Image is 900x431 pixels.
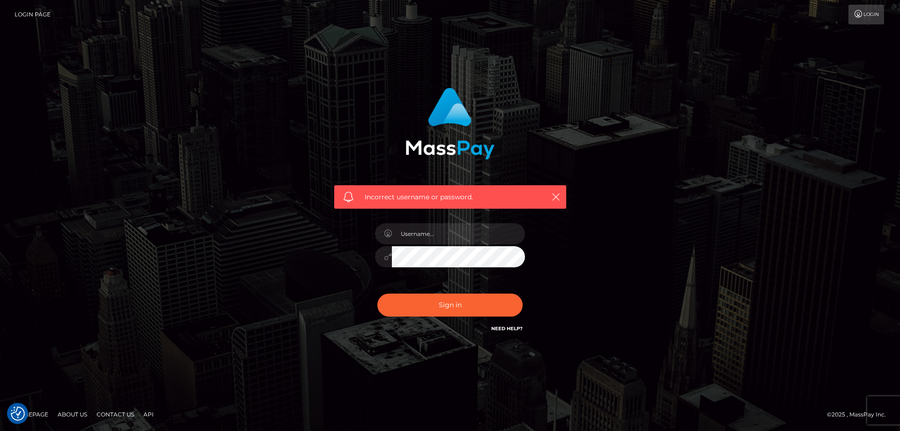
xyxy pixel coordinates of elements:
[377,294,523,317] button: Sign in
[93,407,138,422] a: Contact Us
[140,407,157,422] a: API
[405,88,495,159] img: MassPay Login
[10,407,52,422] a: Homepage
[11,407,25,421] img: Revisit consent button
[491,325,523,332] a: Need Help?
[365,192,536,202] span: Incorrect username or password.
[827,409,893,420] div: © 2025 , MassPay Inc.
[848,5,884,24] a: Login
[392,223,525,244] input: Username...
[11,407,25,421] button: Consent Preferences
[54,407,91,422] a: About Us
[15,5,51,24] a: Login Page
